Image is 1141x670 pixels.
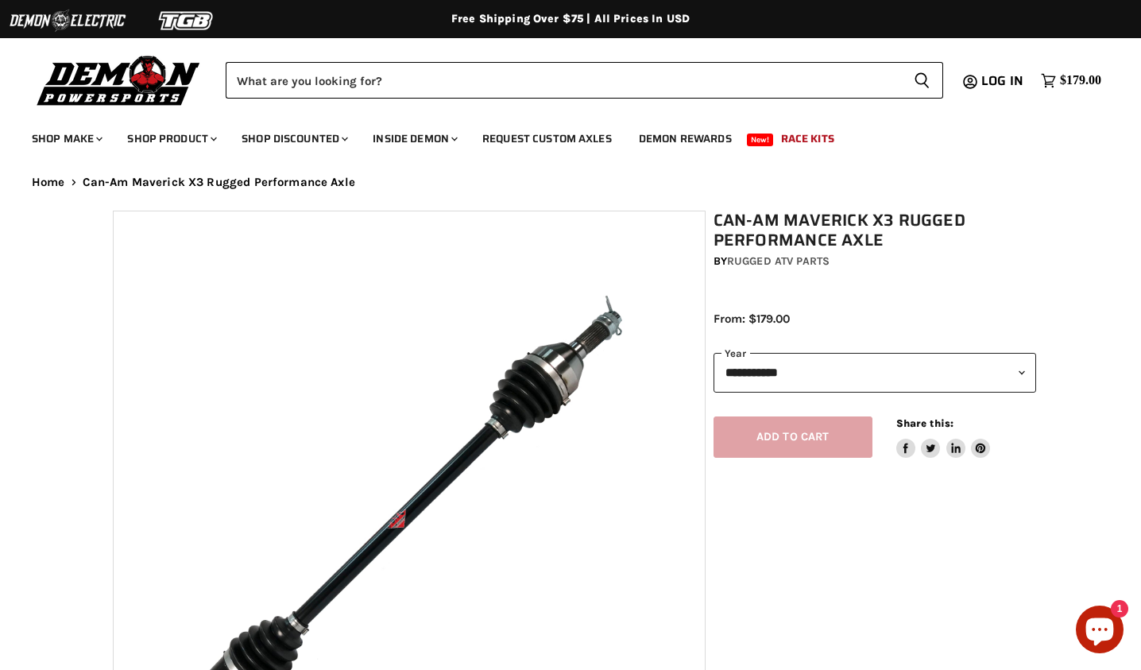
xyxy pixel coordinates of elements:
span: From: $179.00 [714,312,790,326]
span: Share this: [896,417,953,429]
a: Log in [974,74,1033,88]
span: $179.00 [1060,73,1101,88]
a: Race Kits [769,122,846,155]
img: Demon Electric Logo 2 [8,6,127,36]
aside: Share this: [896,416,991,459]
form: Product [226,62,943,99]
a: Rugged ATV Parts [727,254,830,268]
img: Demon Powersports [32,52,206,108]
a: Home [32,176,65,189]
a: Shop Product [115,122,226,155]
span: New! [747,134,774,146]
span: Log in [981,71,1023,91]
a: Request Custom Axles [470,122,624,155]
a: $179.00 [1033,69,1109,92]
input: Search [226,62,901,99]
div: by [714,253,1037,270]
img: TGB Logo 2 [127,6,246,36]
inbox-online-store-chat: Shopify online store chat [1071,606,1128,657]
ul: Main menu [20,116,1097,155]
button: Search [901,62,943,99]
select: year [714,353,1037,392]
span: Can-Am Maverick X3 Rugged Performance Axle [83,176,355,189]
h1: Can-Am Maverick X3 Rugged Performance Axle [714,211,1037,250]
a: Demon Rewards [627,122,744,155]
a: Inside Demon [361,122,467,155]
a: Shop Discounted [230,122,358,155]
a: Shop Make [20,122,112,155]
